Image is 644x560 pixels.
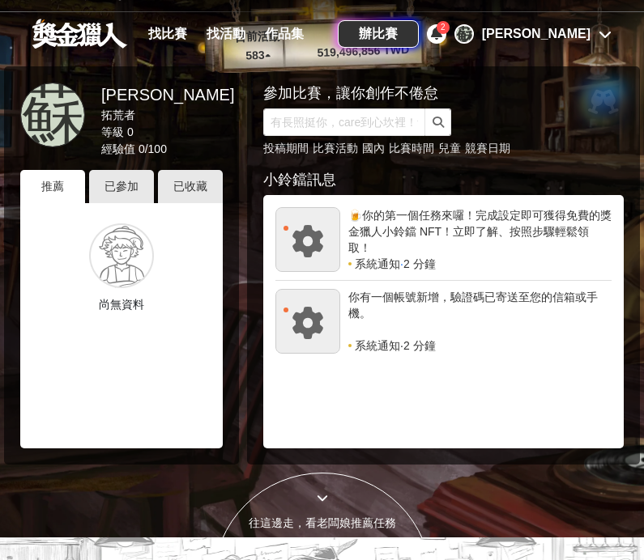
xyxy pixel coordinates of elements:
a: 競賽日期 [465,142,510,155]
div: 已參加 [89,170,154,203]
span: · [400,256,403,272]
a: 辦比賽 [338,20,419,48]
span: 2 [441,23,446,32]
span: 0 [127,125,134,138]
div: 🍺你的第一個任務來囉！完成設定即可獲得免費的獎金獵人小鈴鐺 NFT！立即了解、按照步驟輕鬆領取！ [348,207,612,256]
div: 推薦 [20,170,85,203]
p: 尚無資料 [32,296,211,313]
span: 2 分鐘 [403,337,436,354]
span: 0 / 100 [139,142,167,155]
span: · [400,337,403,354]
div: 蘇 [454,24,474,44]
span: 系統通知 [355,337,400,354]
a: 🍺你的第一個任務來囉！完成設定即可獲得免費的獎金獵人小鈴鐺 NFT！立即了解、按照步驟輕鬆領取！系統通知·2 分鐘 [275,207,612,272]
div: 參加比賽，讓你創作不倦怠 [263,83,567,104]
a: 蘇 [20,83,85,147]
a: 兒童 [438,142,461,155]
a: 找比賽 [142,23,194,45]
div: 往這邊走，看老闆娘推薦任務 [214,515,431,532]
div: 小鈴鐺訊息 [263,169,624,191]
span: 等級 [101,125,124,138]
span: 經驗值 [101,142,135,155]
a: 比賽時間 [389,142,434,155]
a: 投稿期間 [263,142,309,155]
input: 有長照挺你，care到心坎裡！青春出手，拍出照顧 影音徵件活動 [263,108,425,136]
div: 拓荒者 [101,107,234,124]
div: [PERSON_NAME] [101,83,234,107]
div: 已收藏 [158,170,223,203]
span: 2 分鐘 [403,256,436,272]
a: 國內 [362,142,385,155]
a: 找活動 [200,23,252,45]
span: 系統通知 [355,256,400,272]
div: [PERSON_NAME] [482,24,591,44]
a: 比賽活動 [313,142,358,155]
div: 你有一個帳號新增，驗證碼已寄送至您的信箱或手機。 [348,289,612,337]
a: 作品集 [258,23,310,45]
